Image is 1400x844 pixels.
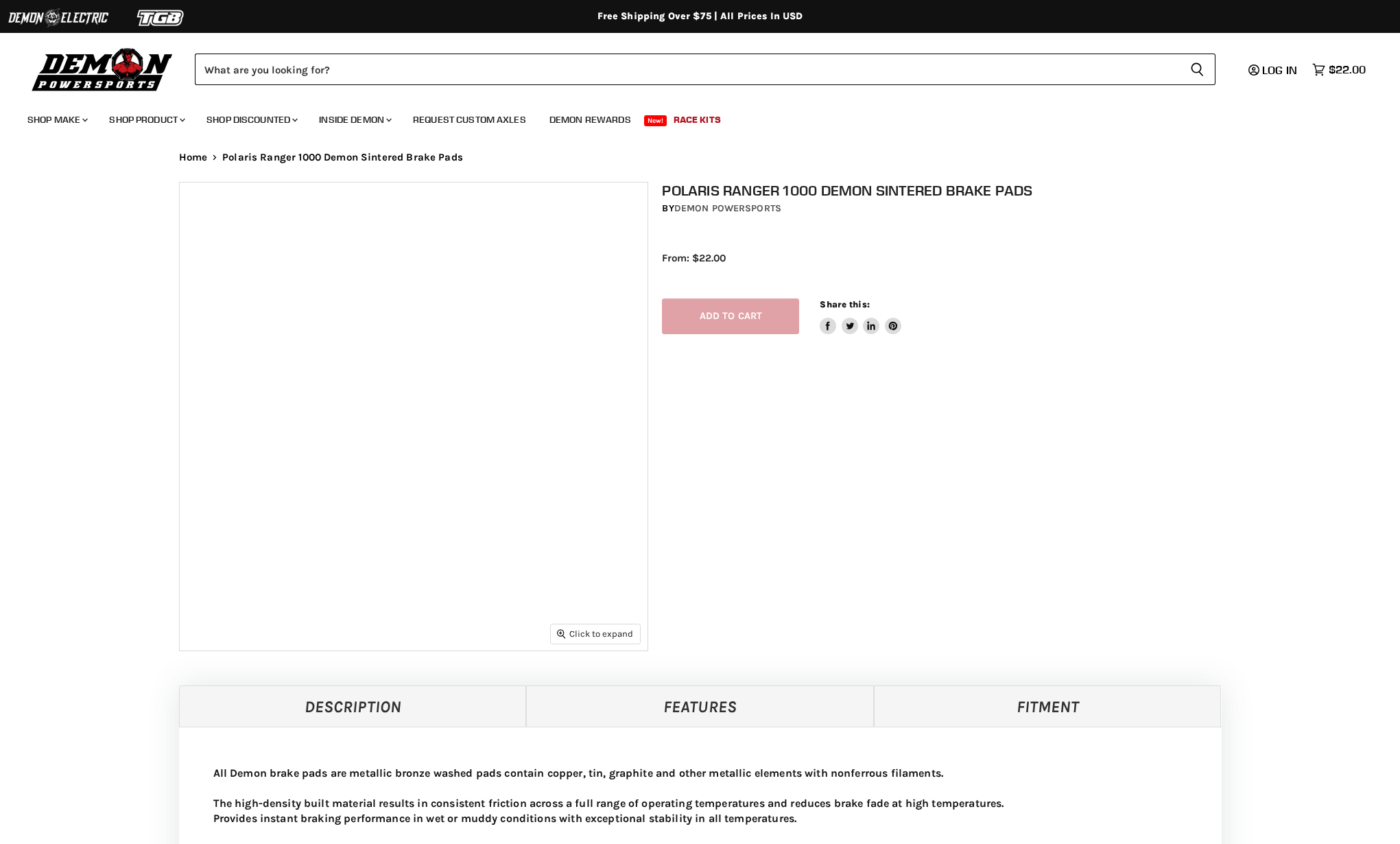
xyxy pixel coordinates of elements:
[1329,63,1366,76] span: $22.00
[551,624,640,643] button: Click to expand
[874,685,1222,727] a: Fitment
[152,152,1249,163] nav: Breadcrumbs
[662,201,1235,216] div: by
[179,152,208,163] a: Home
[403,106,536,134] a: Request Custom Axles
[309,106,400,134] a: Inside Demon
[644,115,667,126] span: New!
[663,106,731,134] a: Race Kits
[539,106,641,134] a: Demon Rewards
[110,5,213,31] img: TGB Logo 2
[196,106,306,134] a: Shop Discounted
[179,685,527,727] a: Description
[1262,63,1297,77] span: Log in
[674,202,781,214] a: Demon Powersports
[195,54,1179,85] input: Search
[662,182,1235,199] h1: Polaris Ranger 1000 Demon Sintered Brake Pads
[17,100,1362,134] ul: Main menu
[222,152,463,163] span: Polaris Ranger 1000 Demon Sintered Brake Pads
[820,299,869,309] span: Share this:
[99,106,193,134] a: Shop Product
[1242,64,1305,76] a: Log in
[662,252,726,264] span: From: $22.00
[27,45,178,93] img: Demon Powersports
[1305,60,1373,80] a: $22.00
[526,685,874,727] a: Features
[195,54,1215,85] form: Product
[820,298,901,335] aside: Share this:
[152,10,1249,23] div: Free Shipping Over $75 | All Prices In USD
[557,629,633,639] span: Click to expand
[17,106,96,134] a: Shop Make
[7,5,110,31] img: Demon Electric Logo 2
[1179,54,1215,85] button: Search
